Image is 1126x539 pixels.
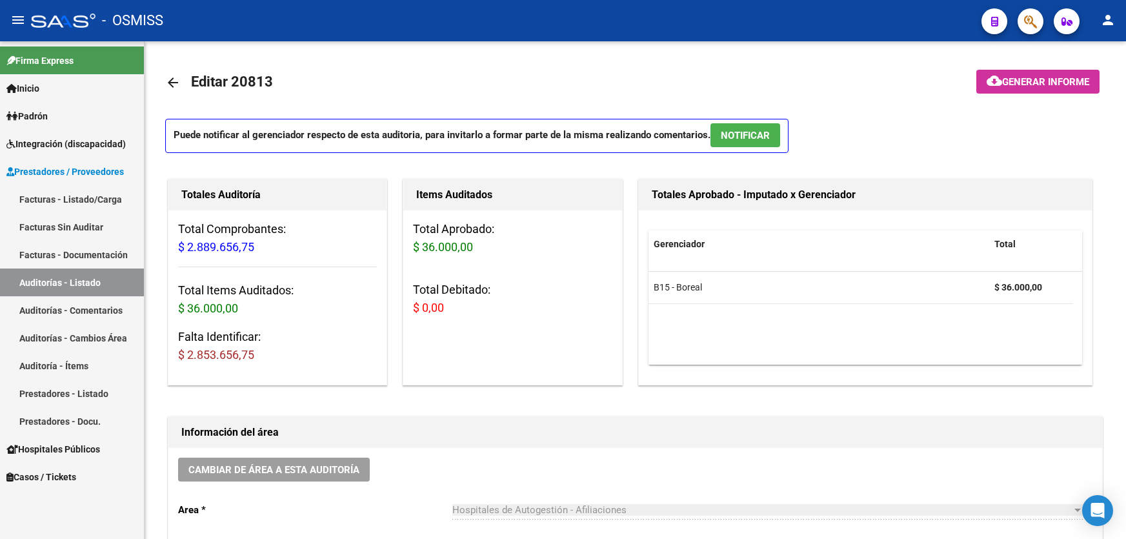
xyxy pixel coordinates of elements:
mat-icon: arrow_back [165,75,181,90]
h3: Total Comprobantes: [178,220,377,256]
span: $ 0,00 [413,301,444,314]
p: Puede notificar al gerenciador respecto de esta auditoria, para invitarlo a formar parte de la mi... [165,119,789,153]
span: Generar informe [1002,76,1089,88]
span: Integración (discapacidad) [6,137,126,151]
span: Inicio [6,81,39,96]
span: NOTIFICAR [721,130,770,141]
h3: Falta Identificar: [178,328,377,364]
h3: Total Aprobado: [413,220,612,256]
mat-icon: person [1100,12,1116,28]
h1: Información del área [181,422,1089,443]
span: Prestadores / Proveedores [6,165,124,179]
span: Hospitales Públicos [6,442,100,456]
span: Editar 20813 [191,74,273,90]
span: B15 - Boreal [654,282,702,292]
mat-icon: menu [10,12,26,28]
datatable-header-cell: Gerenciador [648,230,989,258]
span: $ 2.889.656,75 [178,240,254,254]
span: Cambiar de área a esta auditoría [188,464,359,476]
span: Padrón [6,109,48,123]
p: Area * [178,503,452,517]
strong: $ 36.000,00 [994,282,1042,292]
span: $ 36.000,00 [178,301,238,315]
h1: Totales Auditoría [181,185,374,205]
datatable-header-cell: Total [989,230,1073,258]
span: $ 36.000,00 [413,240,473,254]
span: Firma Express [6,54,74,68]
button: NOTIFICAR [710,123,780,147]
span: Casos / Tickets [6,470,76,484]
span: $ 2.853.656,75 [178,348,254,361]
span: Total [994,239,1016,249]
mat-icon: cloud_download [987,73,1002,88]
h1: Totales Aprobado - Imputado x Gerenciador [652,185,1080,205]
button: Cambiar de área a esta auditoría [178,458,370,482]
button: Generar informe [976,70,1100,94]
h3: Total Debitado: [413,281,612,317]
h3: Total Items Auditados: [178,281,377,318]
h1: Items Auditados [416,185,608,205]
span: Gerenciador [654,239,705,249]
div: Open Intercom Messenger [1082,495,1113,526]
span: - OSMISS [102,6,163,35]
span: Hospitales de Autogestión - Afiliaciones [452,504,627,516]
